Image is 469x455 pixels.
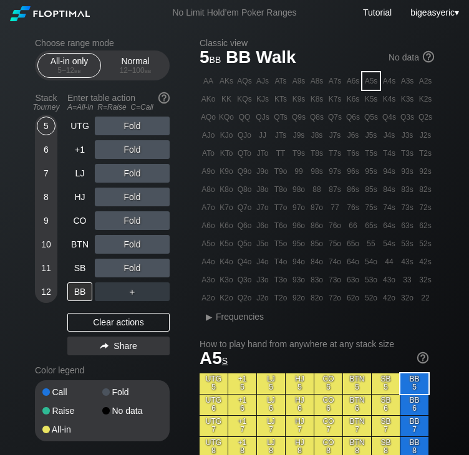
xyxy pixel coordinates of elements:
[200,199,217,216] div: A7o
[326,72,344,90] div: A7s
[200,217,217,234] div: A6o
[200,373,228,394] div: UTG 5
[380,217,398,234] div: 64s
[308,108,326,126] div: Q8s
[380,108,398,126] div: Q4s
[308,289,326,307] div: 82o
[254,235,271,252] div: J5o
[290,235,307,252] div: 95o
[290,127,307,144] div: J9s
[372,416,400,436] div: SB 7
[326,108,344,126] div: Q7s
[343,416,371,436] div: BTN 7
[344,199,362,216] div: 76s
[362,145,380,162] div: T5s
[218,217,235,234] div: K6o
[95,140,170,159] div: Fold
[399,72,416,90] div: A3s
[257,416,285,436] div: LJ 7
[109,66,162,75] div: 12 – 100
[200,108,217,126] div: AQo
[43,66,95,75] div: 5 – 12
[254,289,271,307] div: J2o
[362,199,380,216] div: 75s
[37,188,56,206] div: 8
[290,108,307,126] div: Q9s
[362,253,380,271] div: 54o
[37,235,56,254] div: 10
[380,145,398,162] div: T4s
[67,313,170,332] div: Clear actions
[272,163,289,180] div: T9o
[200,127,217,144] div: AJo
[218,253,235,271] div: K4o
[308,72,326,90] div: A8s
[286,416,314,436] div: HJ 7
[37,164,56,183] div: 7
[42,425,102,434] div: All-in
[308,271,326,289] div: 83o
[343,395,371,415] div: BTN 6
[200,235,217,252] div: A5o
[380,235,398,252] div: 54s
[314,395,342,415] div: CO 6
[67,117,92,135] div: UTG
[344,90,362,108] div: K6s
[326,253,344,271] div: 74o
[236,145,253,162] div: QTo
[200,38,434,48] h2: Classic view
[200,271,217,289] div: A3o
[399,127,416,144] div: J3s
[200,145,217,162] div: ATo
[216,312,264,322] span: Frequencies
[37,140,56,159] div: 6
[399,163,416,180] div: 93s
[95,211,170,230] div: Fold
[344,145,362,162] div: T6s
[417,108,434,126] div: Q2s
[10,6,90,21] img: Floptimal logo
[344,253,362,271] div: 64o
[326,90,344,108] div: K7s
[236,217,253,234] div: Q6o
[100,343,109,350] img: share.864f2f62.svg
[417,127,434,144] div: J2s
[380,181,398,198] div: 84s
[42,406,102,415] div: Raise
[201,309,217,324] div: ▸
[380,199,398,216] div: 74s
[254,127,271,144] div: JJ
[290,253,307,271] div: 94o
[362,108,380,126] div: Q5s
[308,253,326,271] div: 84o
[95,164,170,183] div: Fold
[372,395,400,415] div: SB 6
[200,289,217,307] div: A2o
[200,72,217,90] div: AA
[399,217,416,234] div: 63s
[286,373,314,394] div: HJ 5
[399,199,416,216] div: 73s
[308,199,326,216] div: 87o
[399,181,416,198] div: 83s
[380,289,398,307] div: 42o
[200,395,228,415] div: UTG 6
[326,181,344,198] div: 87s
[417,271,434,289] div: 32s
[95,235,170,254] div: Fold
[380,253,398,271] div: 44
[67,337,170,355] div: Share
[399,90,416,108] div: K3s
[272,217,289,234] div: T6o
[218,163,235,180] div: K9o
[290,217,307,234] div: 96o
[416,351,430,365] img: help.32db89a4.svg
[272,235,289,252] div: T5o
[344,108,362,126] div: Q6s
[344,181,362,198] div: 86s
[344,163,362,180] div: 96s
[228,373,256,394] div: +1 5
[362,72,380,90] div: A5s
[236,181,253,198] div: Q8o
[218,271,235,289] div: K3o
